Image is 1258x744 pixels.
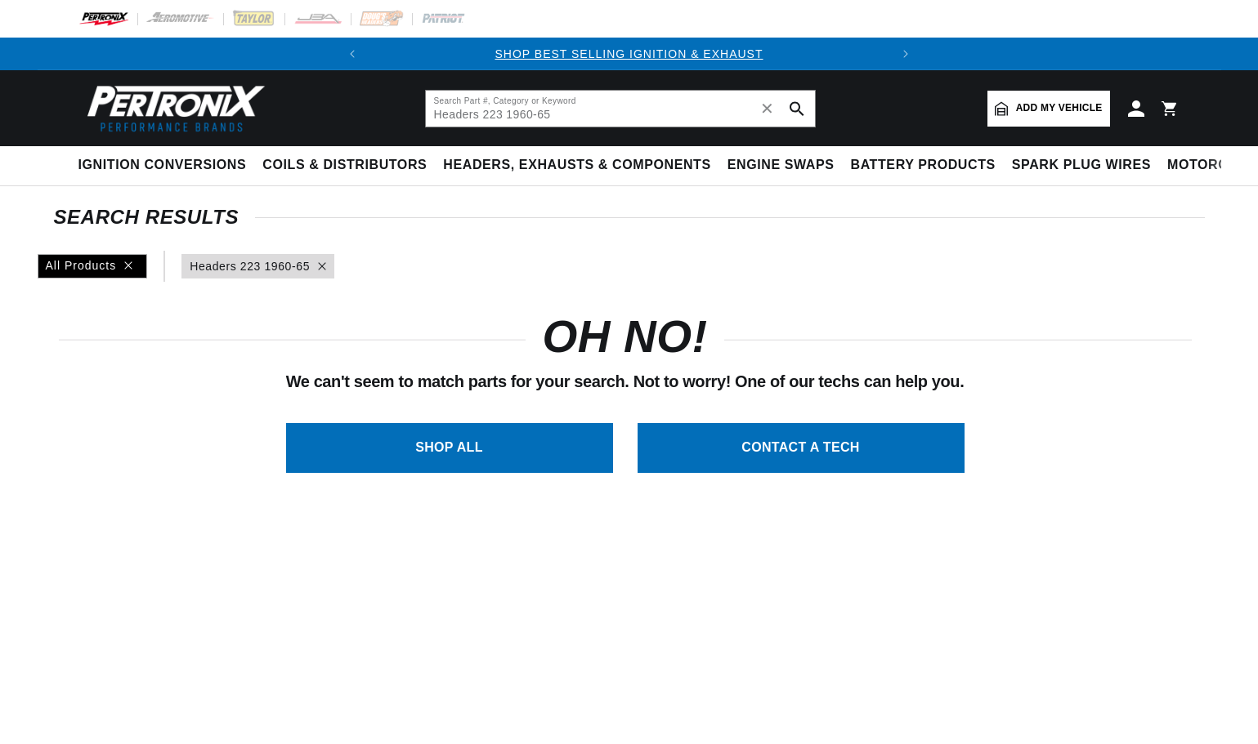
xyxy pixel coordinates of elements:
[889,38,922,70] button: Translation missing: en.sections.announcements.next_announcement
[1016,100,1103,116] span: Add my vehicle
[78,80,266,136] img: Pertronix
[727,157,835,174] span: Engine Swaps
[369,45,889,63] div: 1 of 2
[78,157,247,174] span: Ignition Conversions
[843,146,1004,185] summary: Battery Products
[369,45,889,63] div: Announcement
[254,146,435,185] summary: Coils & Distributors
[426,91,815,127] input: Search Part #, Category or Keyword
[987,91,1110,127] a: Add my vehicle
[78,146,255,185] summary: Ignition Conversions
[59,368,1192,394] p: We can't seem to match parts for your search. Not to worry! One of our techs can help you.
[54,209,1205,225] div: SEARCH RESULTS
[435,146,719,185] summary: Headers, Exhausts & Components
[495,47,763,60] a: SHOP BEST SELLING IGNITION & EXHAUST
[1004,146,1159,185] summary: Spark Plug Wires
[286,423,613,473] a: SHOP ALL
[336,38,369,70] button: Translation missing: en.sections.announcements.previous_announcement
[779,91,815,127] button: search button
[851,157,996,174] span: Battery Products
[719,146,843,185] summary: Engine Swaps
[190,257,310,275] a: Headers 223 1960-65
[38,38,1221,70] slideshow-component: Translation missing: en.sections.announcements.announcement_bar
[443,157,710,174] span: Headers, Exhausts & Components
[542,318,707,356] h1: OH NO!
[1012,157,1151,174] span: Spark Plug Wires
[638,423,965,473] a: CONTACT A TECH
[38,254,148,278] div: All Products
[262,157,427,174] span: Coils & Distributors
